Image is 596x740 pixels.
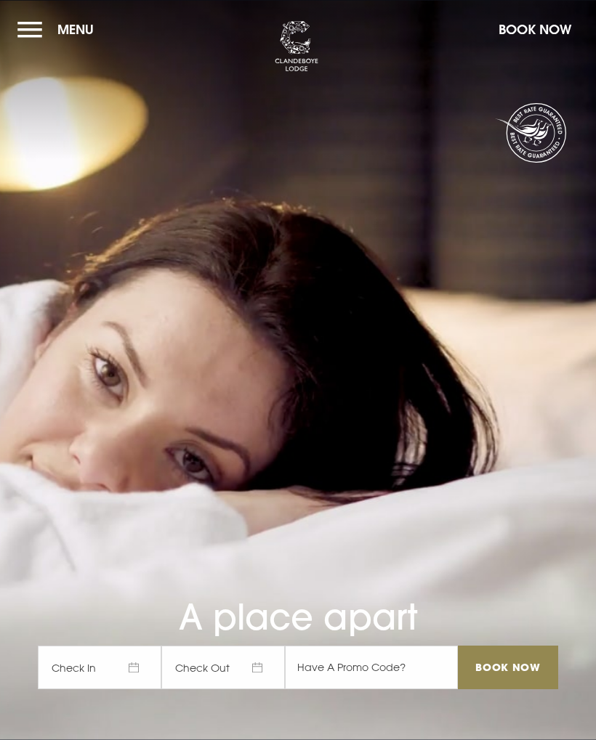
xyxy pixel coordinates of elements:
[57,21,94,38] span: Menu
[275,21,318,72] img: Clandeboye Lodge
[17,14,101,45] button: Menu
[38,646,161,689] span: Check In
[285,646,458,689] input: Have A Promo Code?
[38,552,558,638] h1: A place apart
[161,646,285,689] span: Check Out
[458,646,558,689] input: Book Now
[491,14,579,45] button: Book Now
